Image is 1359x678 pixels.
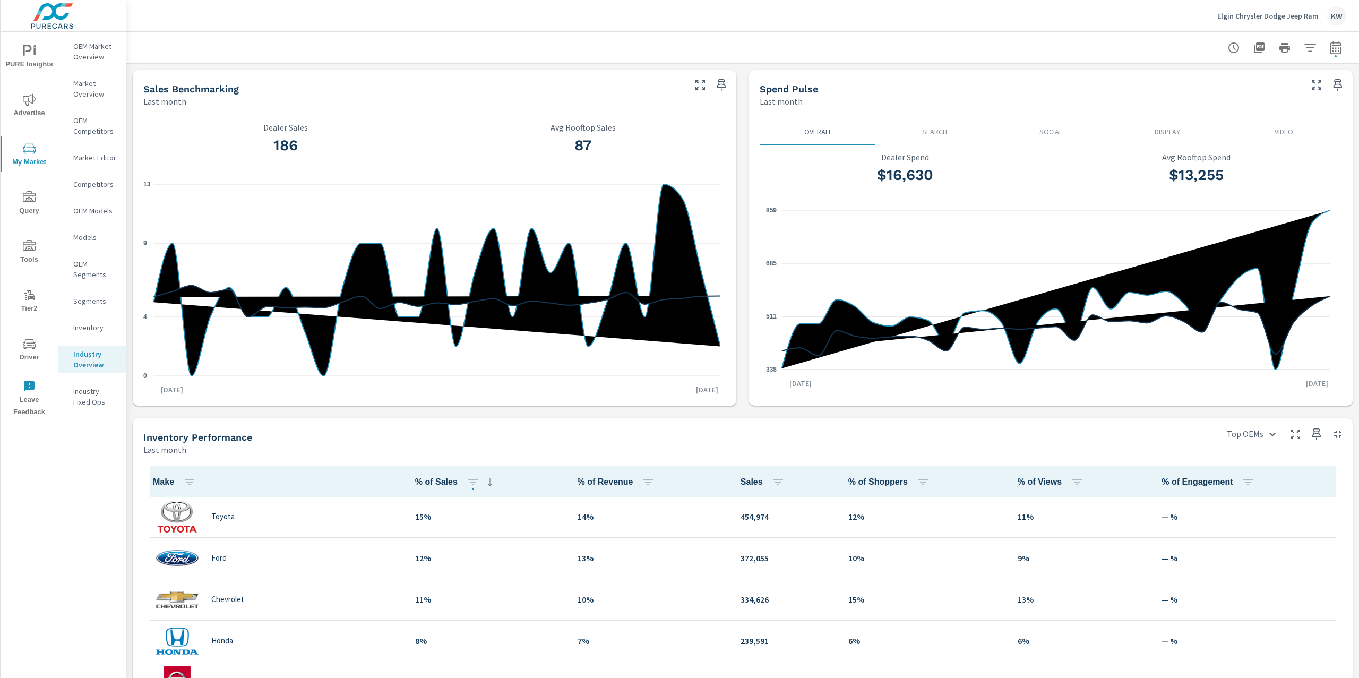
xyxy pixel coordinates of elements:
button: Minimize Widget [1329,426,1346,443]
span: % of Sales [415,476,496,488]
div: Market Editor [58,150,126,166]
p: Market Editor [73,152,117,163]
span: My Market [4,142,55,168]
div: Competitors [58,176,126,192]
h3: $13,255 [1057,166,1336,184]
button: "Export Report to PDF" [1249,37,1270,58]
p: 12% [848,510,1001,523]
div: Models [58,229,126,245]
p: — % [1162,552,1334,564]
p: Segments [73,296,117,306]
div: OEM Segments [58,256,126,282]
span: Leave Feedback [4,380,55,418]
h5: Spend Pulse [760,83,818,95]
button: Select Date Range [1325,37,1346,58]
p: 14% [578,510,724,523]
p: Inventory [73,322,117,333]
p: Ford [211,553,227,563]
p: OEM Market Overview [73,41,117,62]
span: % of Revenue [578,476,659,488]
span: Sales [741,476,789,488]
span: Query [4,191,55,217]
span: Save this to your personalized report [1308,426,1325,443]
p: Display [1117,126,1217,137]
h5: Sales Benchmarking [143,83,239,95]
p: Video [1234,126,1334,137]
h3: $16,630 [766,166,1045,184]
p: 6% [1018,634,1145,647]
div: Market Overview [58,75,126,102]
p: Chevrolet [211,595,244,604]
p: OEM Segments [73,259,117,280]
text: 13 [143,181,151,188]
p: 454,974 [741,510,831,523]
p: 10% [578,593,724,606]
span: % of Views [1018,476,1088,488]
div: Industry Fixed Ops [58,383,126,410]
p: 15% [848,593,1001,606]
p: [DATE] [153,384,191,395]
button: Print Report [1274,37,1295,58]
p: — % [1162,510,1334,523]
p: Models [73,232,117,243]
p: OEM Models [73,205,117,216]
p: Dealer Sales [143,123,428,132]
img: logo-150.png [156,542,199,574]
text: 4 [143,313,147,321]
p: 6% [848,634,1001,647]
p: OEM Competitors [73,115,117,136]
span: Make [153,476,200,488]
div: Top OEMs [1220,425,1283,443]
text: 511 [766,313,777,320]
div: OEM Competitors [58,113,126,139]
button: Apply Filters [1300,37,1321,58]
span: PURE Insights [4,45,55,71]
text: 685 [766,260,777,267]
div: OEM Models [58,203,126,219]
p: Last month [760,95,803,108]
p: 13% [578,552,724,564]
p: — % [1162,634,1334,647]
span: Tools [4,240,55,266]
span: Driver [4,338,55,364]
button: Make Fullscreen [692,76,709,93]
p: 11% [1018,510,1145,523]
p: Last month [143,443,186,456]
p: [DATE] [782,378,819,389]
div: Industry Overview [58,346,126,373]
text: 338 [766,366,777,373]
p: Avg Rooftop Sales [441,123,726,132]
p: Market Overview [73,78,117,99]
p: 372,055 [741,552,831,564]
p: Avg Rooftop Spend [1057,152,1336,162]
p: Elgin Chrysler Dodge Jeep Ram [1217,11,1319,21]
p: 9% [1018,552,1145,564]
h3: 186 [143,136,428,155]
img: logo-150.png [156,583,199,615]
div: OEM Market Overview [58,38,126,65]
text: 0 [143,372,147,380]
span: Tier2 [4,289,55,315]
p: 7% [578,634,724,647]
div: nav menu [1,32,58,423]
div: Inventory [58,320,126,336]
span: % of Shoppers [848,476,934,488]
p: 334,626 [741,593,831,606]
div: Segments [58,293,126,309]
p: 10% [848,552,1001,564]
p: Overall [768,126,867,137]
p: [DATE] [1298,378,1336,389]
text: 859 [766,207,777,214]
p: — % [1162,593,1334,606]
p: Industry Overview [73,349,117,370]
p: Social [1001,126,1100,137]
p: 13% [1018,593,1145,606]
img: logo-150.png [156,625,199,657]
p: Last month [143,95,186,108]
p: Competitors [73,179,117,190]
h3: 87 [441,136,726,155]
p: Industry Fixed Ops [73,386,117,407]
text: 9 [143,239,147,247]
p: Search [884,126,984,137]
p: 12% [415,552,561,564]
